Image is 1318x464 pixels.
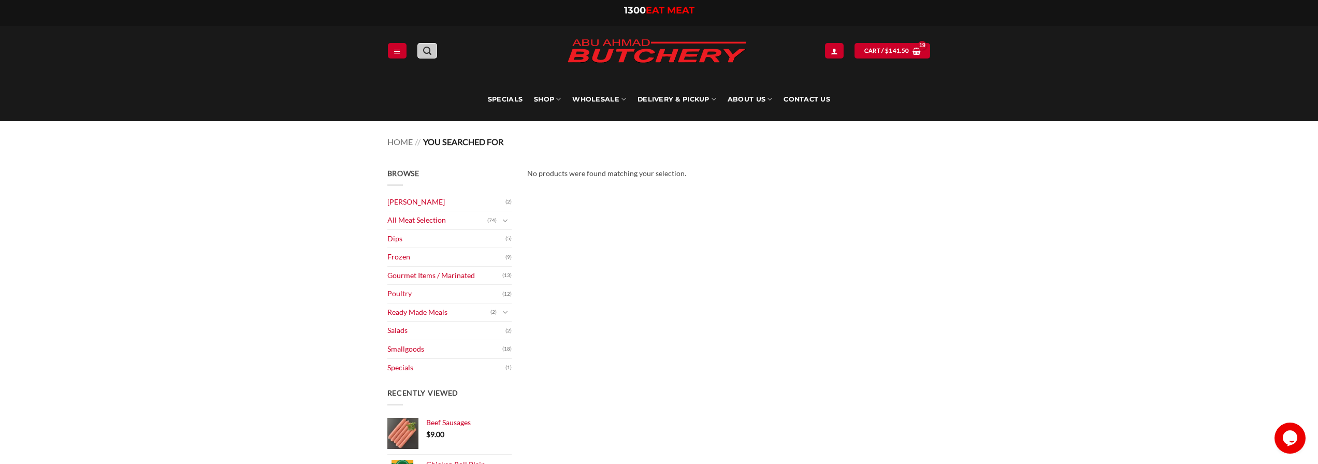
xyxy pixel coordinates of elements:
[864,46,909,55] span: Cart /
[638,78,716,121] a: Delivery & Pickup
[885,47,909,54] bdi: 141.50
[490,304,497,320] span: (2)
[646,5,694,16] span: EAT MEAT
[505,323,512,339] span: (2)
[499,215,512,226] button: Toggle
[387,211,487,229] a: All Meat Selection
[505,231,512,247] span: (5)
[502,286,512,302] span: (12)
[387,322,505,340] a: Salads
[502,341,512,357] span: (18)
[784,78,830,121] a: Contact Us
[387,248,505,266] a: Frozen
[415,137,421,147] span: //
[426,418,471,427] span: Beef Sausages
[426,430,444,439] bdi: 9.00
[387,137,413,147] a: Home
[572,78,626,121] a: Wholesale
[387,303,490,322] a: Ready Made Meals
[885,46,889,55] span: $
[825,43,844,58] a: Login
[505,250,512,265] span: (9)
[624,5,694,16] a: 1300EAT MEAT
[487,213,497,228] span: (74)
[527,168,931,180] p: No products were found matching your selection.
[387,359,505,377] a: Specials
[854,43,930,58] a: View cart
[558,32,755,71] img: Abu Ahmad Butchery
[499,307,512,318] button: Toggle
[387,169,419,178] span: Browse
[387,230,505,248] a: Dips
[417,43,437,58] a: Search
[387,285,502,303] a: Poultry
[534,78,561,121] a: SHOP
[387,193,505,211] a: [PERSON_NAME]
[426,418,512,427] a: Beef Sausages
[423,137,503,147] span: You searched for
[387,340,502,358] a: Smallgoods
[426,430,430,439] span: $
[505,360,512,375] span: (1)
[488,78,523,121] a: Specials
[388,43,407,58] a: Menu
[505,194,512,210] span: (2)
[387,388,459,397] span: Recently Viewed
[502,268,512,283] span: (13)
[387,267,502,285] a: Gourmet Items / Marinated
[1274,423,1308,454] iframe: chat widget
[728,78,772,121] a: About Us
[624,5,646,16] span: 1300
